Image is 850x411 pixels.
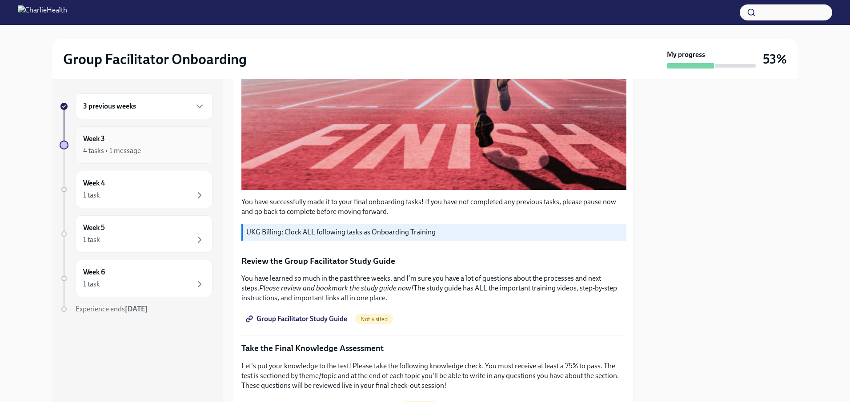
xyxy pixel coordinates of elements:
strong: [DATE] [125,305,148,313]
h6: 3 previous weeks [83,101,136,111]
img: CharlieHealth [18,5,67,20]
div: 1 task [83,190,100,200]
h3: 53% [763,51,787,67]
span: Experience ends [76,305,148,313]
h6: Week 5 [83,223,105,233]
span: Group Facilitator Study Guide [248,314,347,323]
h6: Week 6 [83,267,105,277]
p: You have successfully made it to your final onboarding tasks! If you have not completed any previ... [241,197,626,217]
a: Group Facilitator Study Guide [241,310,353,328]
h6: Week 3 [83,134,105,144]
a: Week 51 task [60,215,212,253]
div: 1 task [83,235,100,245]
div: 4 tasks • 1 message [83,146,141,156]
p: Let's put your knowledge to the test! Please take the following knowledge check. You must receive... [241,361,626,391]
p: UKG Billing: Clock ALL following tasks as Onboarding Training [246,227,623,237]
p: You have learned so much in the past three weeks, and I'm sure you have a lot of questions about ... [241,274,626,303]
h2: Group Facilitator Onboarding [63,50,247,68]
a: Week 61 task [60,260,212,297]
a: Week 34 tasks • 1 message [60,126,212,164]
p: Review the Group Facilitator Study Guide [241,255,626,267]
span: Take the Final Knowledge Assessment Here! [248,402,393,411]
a: Week 41 task [60,171,212,208]
div: 1 task [83,279,100,289]
h6: Week 4 [83,178,105,188]
p: Take the Final Knowledge Assessment [241,342,626,354]
em: Please review and bookmark the study guide now! [259,284,413,292]
div: 3 previous weeks [76,93,212,119]
span: Not visited [355,316,393,322]
strong: My progress [667,50,705,60]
